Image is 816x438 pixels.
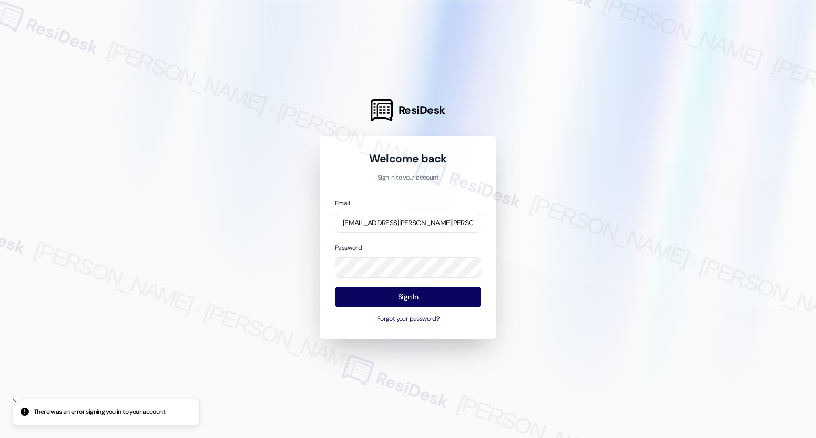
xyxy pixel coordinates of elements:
[335,244,362,252] label: Password
[34,408,165,417] p: There was an error signing you in to your account
[335,213,481,233] input: name@example.com
[9,395,20,406] button: Close toast
[335,315,481,324] button: Forgot your password?
[335,151,481,166] h1: Welcome back
[371,99,393,121] img: ResiDesk Logo
[335,199,350,207] label: Email
[335,173,481,183] p: Sign in to your account
[335,287,481,307] button: Sign In
[399,103,445,118] span: ResiDesk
